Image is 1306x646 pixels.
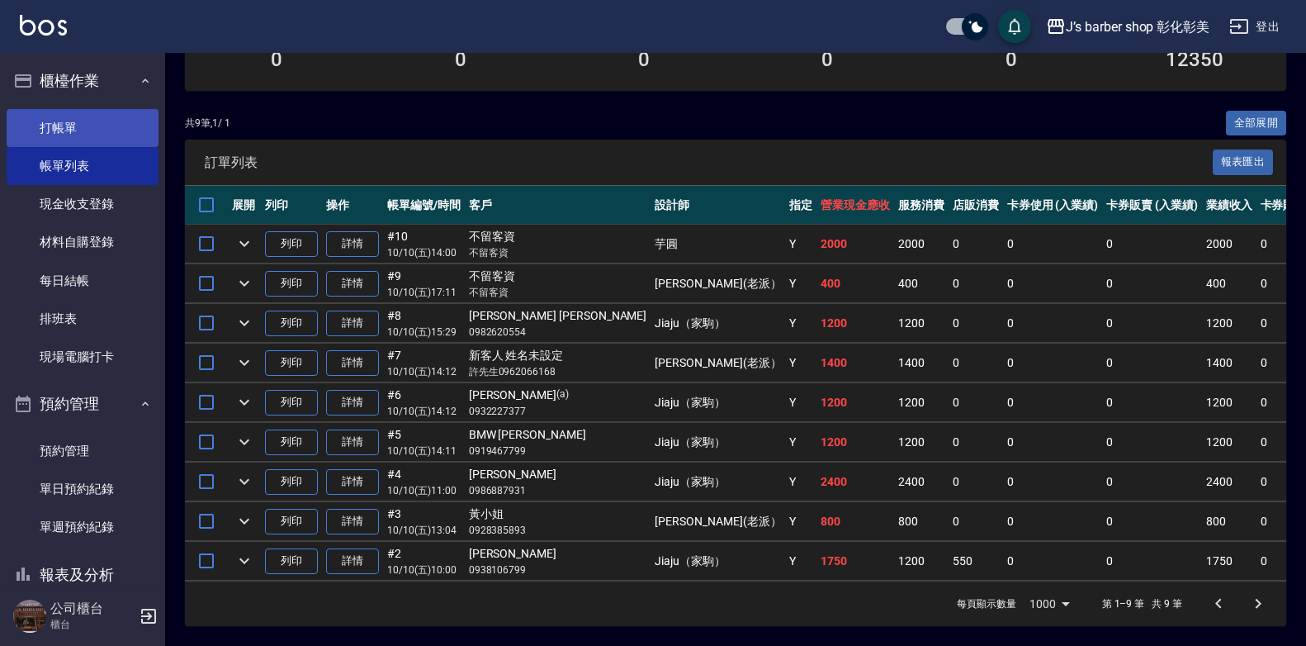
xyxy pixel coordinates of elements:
a: 詳情 [326,469,379,495]
td: 1200 [1202,383,1256,422]
p: 10/10 (五) 14:00 [387,245,461,260]
button: 列印 [265,549,318,574]
td: 0 [1102,542,1202,581]
td: [PERSON_NAME](老派） [651,344,785,382]
td: 0 [1102,225,1202,264]
button: J’s barber shop 彰化彰美 [1039,10,1216,44]
a: 帳單列表 [7,147,159,185]
h3: 0 [1006,48,1017,71]
td: Y [785,502,816,541]
th: 客戶 [465,186,651,225]
a: 預約管理 [7,432,159,470]
td: 1200 [816,423,894,462]
button: 櫃檯作業 [7,59,159,102]
button: 列印 [265,469,318,495]
td: Y [785,344,816,382]
p: 10/10 (五) 14:12 [387,404,461,419]
button: 列印 [265,311,318,336]
div: BMW [PERSON_NAME] [469,426,647,444]
th: 卡券使用 (入業績) [1003,186,1103,225]
th: 業績收入 [1202,186,1256,225]
td: #2 [383,542,465,581]
a: 現金收支登錄 [7,185,159,223]
button: 列印 [265,430,318,455]
td: Jiaju（家駒） [651,304,785,343]
button: expand row [232,350,257,375]
td: 1200 [894,423,949,462]
td: Y [785,383,816,422]
p: 10/10 (五) 17:11 [387,285,461,300]
td: 0 [1102,463,1202,501]
p: 不留客資 [469,285,647,300]
button: expand row [232,430,257,454]
td: 0 [1003,225,1103,264]
th: 設計師 [651,186,785,225]
td: 2400 [894,463,949,501]
p: 0986887931 [469,483,647,498]
td: #3 [383,502,465,541]
td: 2400 [816,463,894,501]
td: 0 [1102,264,1202,303]
a: 排班表 [7,300,159,338]
a: 現場電腦打卡 [7,338,159,376]
td: 400 [894,264,949,303]
td: 0 [1102,344,1202,382]
div: 不留客資 [469,228,647,245]
a: 詳情 [326,311,379,336]
button: 報表匯出 [1213,150,1274,175]
td: Y [785,304,816,343]
td: 0 [949,264,1003,303]
td: #5 [383,423,465,462]
h3: 12350 [1166,48,1223,71]
button: expand row [232,231,257,256]
p: 0938106799 [469,563,647,577]
span: 訂單列表 [205,154,1213,171]
a: 詳情 [326,271,379,297]
td: 800 [1202,502,1256,541]
div: [PERSON_NAME] [469,466,647,483]
td: [PERSON_NAME](老派） [651,502,785,541]
th: 店販消費 [949,186,1003,225]
td: Y [785,225,816,264]
a: 材料自購登錄 [7,223,159,261]
td: 2000 [816,225,894,264]
td: 1750 [816,542,894,581]
div: 1000 [1023,582,1076,626]
td: 0 [1003,423,1103,462]
td: 芋圓 [651,225,785,264]
td: 1200 [894,542,949,581]
td: Jiaju（家駒） [651,383,785,422]
td: 400 [816,264,894,303]
td: 1200 [816,383,894,422]
th: 操作 [322,186,383,225]
td: 0 [949,463,1003,501]
td: 0 [949,304,1003,343]
a: 每日結帳 [7,262,159,300]
h3: 0 [455,48,466,71]
td: #4 [383,463,465,501]
td: 0 [949,502,1003,541]
div: 新客人 姓名未設定 [469,347,647,364]
td: 0 [949,225,1003,264]
p: 0919467799 [469,444,647,458]
div: J’s barber shop 彰化彰美 [1066,17,1209,37]
th: 帳單編號/時間 [383,186,465,225]
td: 800 [894,502,949,541]
img: Logo [20,15,67,36]
p: 0982620554 [469,325,647,340]
a: 詳情 [326,350,379,376]
a: 詳情 [326,509,379,534]
button: 預約管理 [7,382,159,425]
td: [PERSON_NAME](老派） [651,264,785,303]
h3: 0 [821,48,833,71]
p: 許先生0962066168 [469,364,647,379]
td: 2000 [1202,225,1256,264]
button: 登出 [1223,12,1286,42]
td: 0 [1003,344,1103,382]
th: 卡券販賣 (入業績) [1102,186,1202,225]
a: 單日預約紀錄 [7,470,159,508]
td: 0 [1102,423,1202,462]
button: save [998,10,1031,43]
p: 10/10 (五) 14:11 [387,444,461,458]
button: 全部展開 [1226,111,1287,136]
